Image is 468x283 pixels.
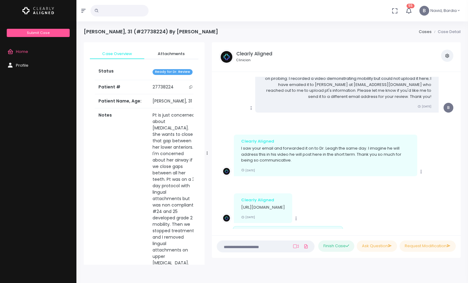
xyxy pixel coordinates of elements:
li: Case Detail [432,29,461,35]
span: Ready for Dr. Review [153,69,193,75]
div: scrollable content [217,77,456,229]
span: Submit Case [27,30,50,35]
a: Cases [419,29,432,35]
p: [URL][DOMAIN_NAME] [241,204,285,210]
a: Add Files [302,241,310,252]
h4: [PERSON_NAME], 31 (#27738224) By [PERSON_NAME] [84,29,218,35]
p: I saw your email and forwarded it on to Dr. Leagh the same day. I imagine he will address this in... [241,145,410,163]
th: Status [95,64,149,80]
span: Home [16,49,28,54]
small: [DATE] [418,104,431,108]
button: Ask Question [357,240,397,252]
a: Submit Case [7,29,69,37]
div: Clearly Aligned [241,138,410,144]
span: Profile [16,62,28,68]
span: B [444,103,453,113]
td: 27738224 [149,80,199,94]
button: Finish Case [318,240,354,252]
div: Clearly Aligned [241,197,285,203]
a: Add Loom Video [292,244,300,249]
small: [DATE] [241,215,255,219]
div: scrollable content [84,42,205,265]
span: Navid, Bardia [430,8,457,14]
p: The patient has completed [MEDICAL_DATA] rinses twice daily for the past two weeks. At [DATE] che... [263,58,431,100]
small: [DATE] [241,168,255,172]
img: Logo Horizontal [22,4,54,17]
th: Patient Name, Age: [95,94,149,108]
button: Request Modification [400,240,456,252]
h5: Clearly Aligned [236,51,272,57]
span: Attachments [149,51,194,57]
span: B [419,6,429,16]
small: Clinician [236,58,272,63]
span: 55 [407,4,415,8]
span: Case Overview [95,51,139,57]
th: Patient # [95,80,149,94]
td: [PERSON_NAME], 31 [149,94,199,108]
